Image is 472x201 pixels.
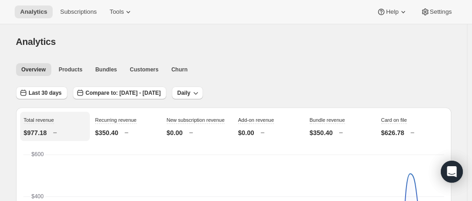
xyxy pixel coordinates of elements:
p: $0.00 [238,128,254,137]
span: Help [386,8,398,16]
button: Settings [415,5,457,18]
span: Last 30 days [29,89,62,97]
button: Help [371,5,413,18]
span: Add-on revenue [238,117,274,123]
button: Daily [172,87,203,99]
div: Open Intercom Messenger [441,161,463,183]
button: Compare to: [DATE] - [DATE] [73,87,166,99]
p: $350.40 [95,128,119,137]
p: $0.00 [167,128,183,137]
span: Customers [130,66,159,73]
span: Bundle revenue [310,117,345,123]
span: Compare to: [DATE] - [DATE] [86,89,161,97]
span: Analytics [16,37,56,47]
span: New subscription revenue [167,117,225,123]
span: Subscriptions [60,8,97,16]
button: Analytics [15,5,53,18]
span: Card on file [381,117,407,123]
span: Recurring revenue [95,117,137,123]
p: $626.78 [381,128,405,137]
span: Settings [430,8,452,16]
span: Products [59,66,82,73]
button: Subscriptions [55,5,102,18]
span: Total revenue [24,117,54,123]
text: $400 [31,193,44,200]
p: $350.40 [310,128,333,137]
p: $977.18 [24,128,47,137]
span: Overview [22,66,46,73]
text: $600 [31,151,44,158]
span: Tools [110,8,124,16]
button: Last 30 days [16,87,67,99]
span: Analytics [20,8,47,16]
span: Daily [177,89,191,97]
span: Bundles [95,66,117,73]
button: Tools [104,5,138,18]
span: Churn [171,66,187,73]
